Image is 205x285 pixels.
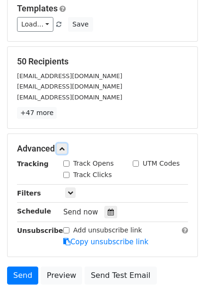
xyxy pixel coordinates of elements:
[63,238,148,246] a: Copy unsubscribe link
[68,17,93,32] button: Save
[41,267,82,285] a: Preview
[73,225,142,235] label: Add unsubscribe link
[85,267,156,285] a: Send Test Email
[17,107,57,119] a: +47 more
[17,207,51,215] strong: Schedule
[17,56,188,67] h5: 50 Recipients
[63,208,98,216] span: Send now
[17,83,122,90] small: [EMAIL_ADDRESS][DOMAIN_NAME]
[17,227,63,234] strong: Unsubscribe
[17,94,122,101] small: [EMAIL_ADDRESS][DOMAIN_NAME]
[17,3,58,13] a: Templates
[73,159,114,169] label: Track Opens
[158,240,205,285] iframe: Chat Widget
[17,189,41,197] strong: Filters
[7,267,38,285] a: Send
[17,17,53,32] a: Load...
[17,143,188,154] h5: Advanced
[73,170,112,180] label: Track Clicks
[143,159,179,169] label: UTM Codes
[17,160,49,168] strong: Tracking
[17,72,122,80] small: [EMAIL_ADDRESS][DOMAIN_NAME]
